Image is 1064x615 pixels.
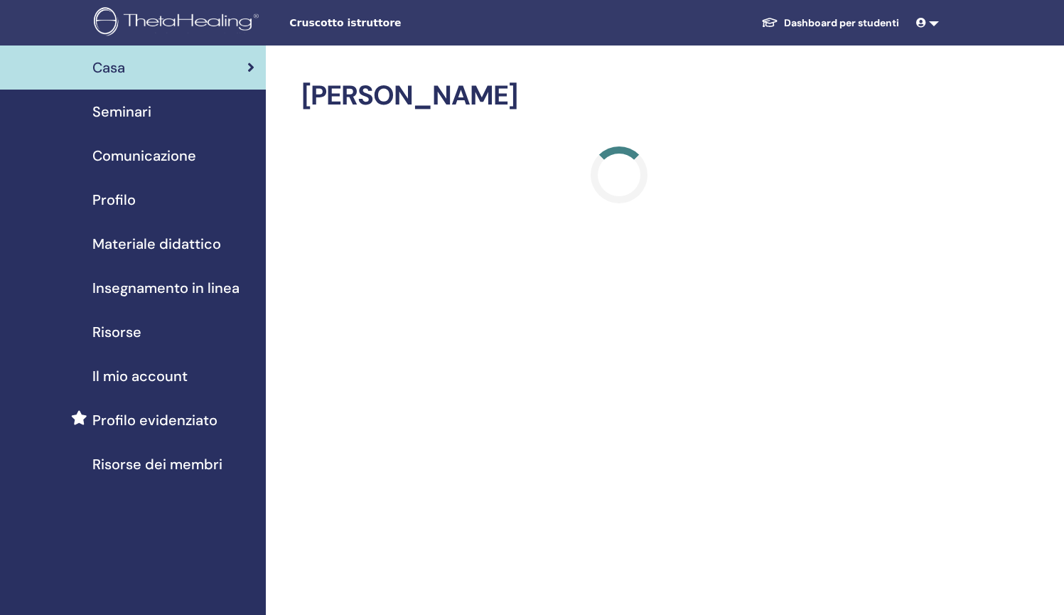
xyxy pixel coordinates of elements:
h2: [PERSON_NAME] [301,80,936,112]
img: graduation-cap-white.svg [761,16,778,28]
img: logo.png [94,7,264,39]
span: Risorse [92,321,141,343]
span: Il mio account [92,365,188,387]
span: Comunicazione [92,145,196,166]
span: Casa [92,57,125,78]
span: Cruscotto istruttore [289,16,503,31]
span: Seminari [92,101,151,122]
span: Materiale didattico [92,233,221,255]
span: Insegnamento in linea [92,277,240,299]
span: Risorse dei membri [92,454,222,475]
span: Profilo [92,189,136,210]
a: Dashboard per studenti [750,10,910,36]
span: Profilo evidenziato [92,410,217,431]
